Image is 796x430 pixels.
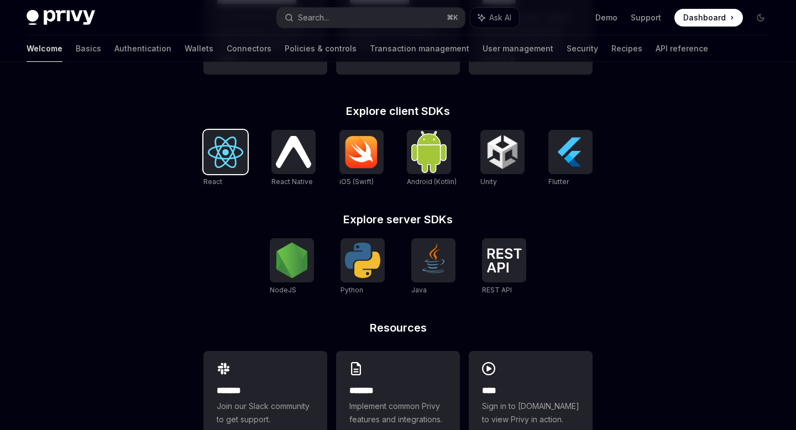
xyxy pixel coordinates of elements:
[480,177,497,186] span: Unity
[407,177,457,186] span: Android (Kotlin)
[203,177,222,186] span: React
[595,12,617,23] a: Demo
[185,35,213,62] a: Wallets
[407,130,457,187] a: Android (Kotlin)Android (Kotlin)
[482,400,579,426] span: Sign in to [DOMAIN_NAME] to view Privy in action.
[344,135,379,169] img: iOS (Swift)
[489,12,511,23] span: Ask AI
[567,35,598,62] a: Security
[485,134,520,170] img: Unity
[486,248,522,272] img: REST API
[271,130,316,187] a: React NativeReact Native
[27,10,95,25] img: dark logo
[76,35,101,62] a: Basics
[274,243,310,278] img: NodeJS
[203,106,593,117] h2: Explore client SDKs
[277,8,464,28] button: Search...⌘K
[631,12,661,23] a: Support
[470,8,519,28] button: Ask AI
[548,177,569,186] span: Flutter
[411,286,427,294] span: Java
[285,35,357,62] a: Policies & controls
[683,12,726,23] span: Dashboard
[370,35,469,62] a: Transaction management
[416,243,451,278] img: Java
[270,286,296,294] span: NodeJS
[217,400,314,426] span: Join our Slack community to get support.
[345,243,380,278] img: Python
[341,238,385,296] a: PythonPython
[349,400,447,426] span: Implement common Privy features and integrations.
[27,35,62,62] a: Welcome
[270,238,314,296] a: NodeJSNodeJS
[276,136,311,167] img: React Native
[482,238,526,296] a: REST APIREST API
[339,130,384,187] a: iOS (Swift)iOS (Swift)
[203,214,593,225] h2: Explore server SDKs
[411,131,447,172] img: Android (Kotlin)
[656,35,708,62] a: API reference
[483,35,553,62] a: User management
[114,35,171,62] a: Authentication
[553,134,588,170] img: Flutter
[482,286,512,294] span: REST API
[203,322,593,333] h2: Resources
[480,130,525,187] a: UnityUnity
[611,35,642,62] a: Recipes
[203,130,248,187] a: ReactReact
[271,177,313,186] span: React Native
[447,13,458,22] span: ⌘ K
[411,238,455,296] a: JavaJava
[674,9,743,27] a: Dashboard
[548,130,593,187] a: FlutterFlutter
[752,9,769,27] button: Toggle dark mode
[298,11,329,24] div: Search...
[339,177,374,186] span: iOS (Swift)
[341,286,363,294] span: Python
[227,35,271,62] a: Connectors
[208,137,243,168] img: React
